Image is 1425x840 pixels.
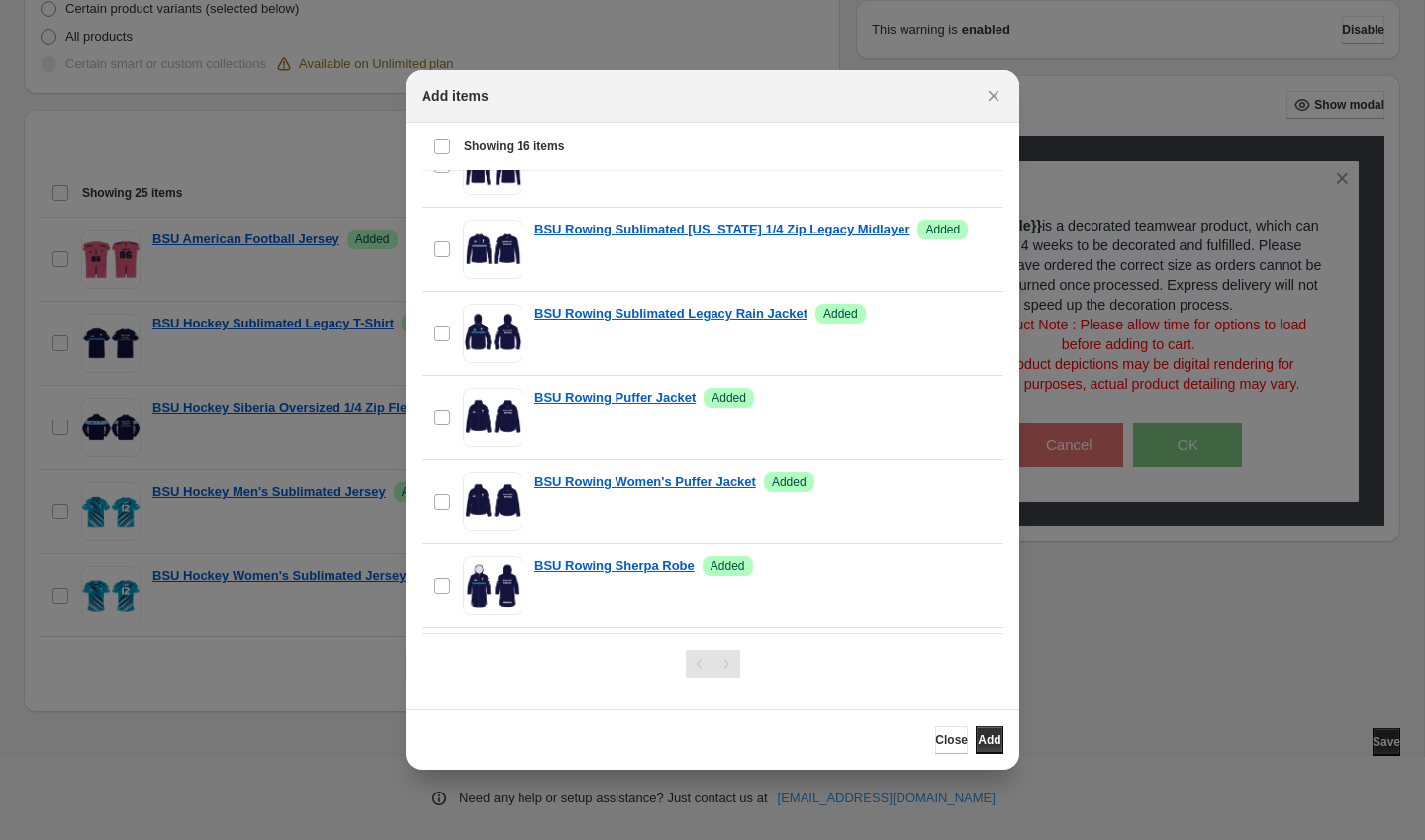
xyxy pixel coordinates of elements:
img: BSU Rowing Sherpa Robe [463,556,522,615]
nav: Pagination [686,650,740,678]
a: BSU Rowing Sublimated [US_STATE] 1/4 Zip Legacy Midlayer [534,220,909,239]
img: BSU Rowing Sublimated New York 1/4 Zip Legacy Midlayer [463,220,522,279]
img: BSU Rowing Puffer Jacket [463,388,522,447]
span: Added [711,558,745,574]
span: Close [935,732,968,748]
a: BSU Rowing Puffer Jacket [534,388,696,408]
button: Close [980,82,1007,110]
a: BSU Rowing Sherpa Robe [534,556,695,576]
button: Close [935,726,968,754]
a: BSU Rowing Women's Puffer Jacket [534,472,756,492]
span: Added [925,222,960,237]
img: BSU Rowing Sublimated Legacy Rain Jacket [463,304,522,363]
span: Add [978,732,1000,748]
span: Added [823,306,858,322]
h2: Add items [422,86,489,106]
button: Add [976,726,1003,754]
span: Showing 16 items [464,139,564,154]
span: Added [772,474,807,490]
a: BSU Rowing Sublimated Legacy Rain Jacket [534,304,807,324]
span: Added [712,390,746,406]
img: BSU Rowing Women's Puffer Jacket [463,472,522,531]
